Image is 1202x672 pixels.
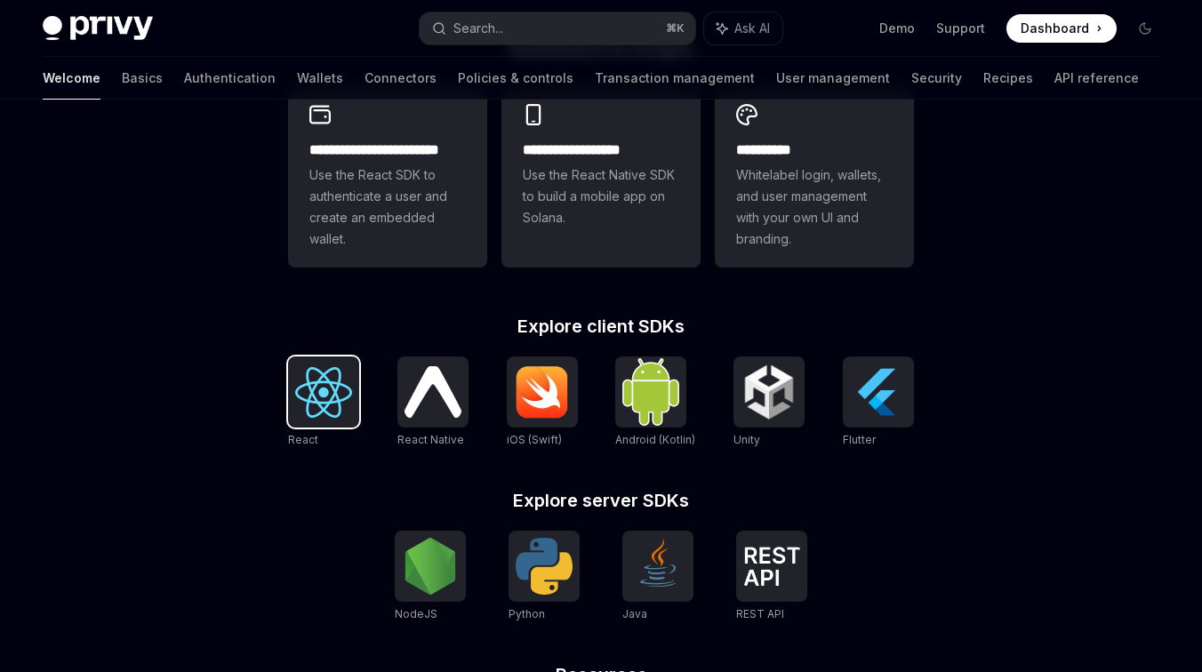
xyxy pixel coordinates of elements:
[629,538,686,595] img: Java
[936,20,985,37] a: Support
[1006,14,1117,43] a: Dashboard
[365,57,437,100] a: Connectors
[501,86,701,268] a: **** **** **** ***Use the React Native SDK to build a mobile app on Solana.
[458,57,573,100] a: Policies & controls
[736,531,807,623] a: REST APIREST API
[622,358,679,425] img: Android (Kotlin)
[507,356,578,449] a: iOS (Swift)iOS (Swift)
[309,164,466,250] span: Use the React SDK to authenticate a user and create an embedded wallet.
[295,367,352,418] img: React
[715,86,914,268] a: **** *****Whitelabel login, wallets, and user management with your own UI and branding.
[1021,20,1089,37] span: Dashboard
[666,21,685,36] span: ⌘ K
[879,20,915,37] a: Demo
[288,492,914,509] h2: Explore server SDKs
[395,607,437,620] span: NodeJS
[405,366,461,417] img: React Native
[911,57,962,100] a: Security
[523,164,679,228] span: Use the React Native SDK to build a mobile app on Solana.
[288,433,318,446] span: React
[122,57,163,100] a: Basics
[395,531,466,623] a: NodeJSNodeJS
[420,12,695,44] button: Search...⌘K
[615,433,695,446] span: Android (Kotlin)
[453,18,503,39] div: Search...
[1054,57,1139,100] a: API reference
[288,356,359,449] a: ReactReact
[622,531,693,623] a: JavaJava
[741,364,797,420] img: Unity
[736,164,893,250] span: Whitelabel login, wallets, and user management with your own UI and branding.
[402,538,459,595] img: NodeJS
[983,57,1033,100] a: Recipes
[516,538,573,595] img: Python
[615,356,695,449] a: Android (Kotlin)Android (Kotlin)
[743,547,800,586] img: REST API
[736,607,784,620] span: REST API
[1131,14,1159,43] button: Toggle dark mode
[776,57,890,100] a: User management
[843,433,876,446] span: Flutter
[297,57,343,100] a: Wallets
[43,57,100,100] a: Welcome
[734,20,770,37] span: Ask AI
[397,433,464,446] span: React Native
[704,12,782,44] button: Ask AI
[514,365,571,419] img: iOS (Swift)
[43,16,153,41] img: dark logo
[509,607,545,620] span: Python
[843,356,914,449] a: FlutterFlutter
[622,607,647,620] span: Java
[184,57,276,100] a: Authentication
[509,531,580,623] a: PythonPython
[850,364,907,420] img: Flutter
[507,433,562,446] span: iOS (Swift)
[733,433,760,446] span: Unity
[733,356,805,449] a: UnityUnity
[595,57,755,100] a: Transaction management
[397,356,469,449] a: React NativeReact Native
[288,317,914,335] h2: Explore client SDKs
